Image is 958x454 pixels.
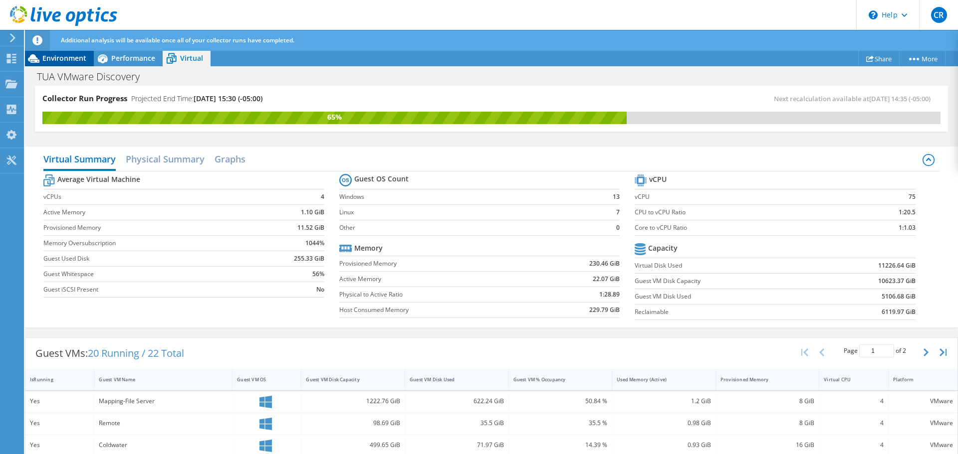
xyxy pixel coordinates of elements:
div: 4 [824,396,883,407]
span: 20 Running / 22 Total [88,346,184,360]
label: Reclaimable [635,307,818,317]
span: [DATE] 15:30 (-05:00) [194,94,262,103]
h2: Physical Summary [126,149,205,169]
label: Active Memory [43,207,257,217]
b: 0 [616,223,620,233]
b: Guest OS Count [354,174,409,184]
label: Guest VM Disk Capacity [635,276,818,286]
label: Core to vCPU Ratio [635,223,851,233]
b: Average Virtual Machine [57,174,140,184]
b: 229.79 GiB [589,305,620,315]
div: VMware [893,440,953,451]
div: 14.39 % [513,440,608,451]
b: 1:1.03 [899,223,916,233]
label: Linux [339,207,594,217]
b: 1:20.5 [899,207,916,217]
div: 8 GiB [720,396,815,407]
b: 230.46 GiB [589,259,620,269]
div: 71.97 GiB [410,440,504,451]
div: Used Memory (Active) [617,376,699,383]
div: Provisioned Memory [720,376,803,383]
label: Active Memory [339,274,538,284]
b: 4 [321,192,324,202]
b: 11.52 GiB [297,223,324,233]
b: 7 [616,207,620,217]
label: Guest Whitespace [43,269,257,279]
span: Performance [111,53,155,63]
b: Capacity [648,243,678,253]
label: vCPU [635,192,851,202]
h2: Virtual Summary [43,149,116,171]
div: IsRunning [30,376,77,383]
div: Yes [30,440,89,451]
div: 35.5 % [513,418,608,429]
label: Windows [339,192,594,202]
b: 1.10 GiB [301,207,324,217]
div: 50.84 % [513,396,608,407]
label: Guest Used Disk [43,254,257,264]
div: Guest VM % Occupancy [513,376,596,383]
h2: Graphs [215,149,245,169]
b: 1044% [305,238,324,248]
label: Provisioned Memory [339,259,538,269]
div: Guest VM Name [99,376,216,383]
label: Guest iSCSI Present [43,285,257,295]
label: Memory Oversubscription [43,238,257,248]
span: Page of [844,344,906,357]
div: Coldwater [99,440,228,451]
span: [DATE] 14:35 (-05:00) [869,94,931,103]
div: Guest VMs: [25,338,194,369]
div: 499.65 GiB [306,440,400,451]
div: 0.98 GiB [617,418,711,429]
a: More [899,51,946,66]
b: vCPU [649,174,667,184]
div: 98.69 GiB [306,418,400,429]
a: Share [858,51,900,66]
div: 65% [42,112,627,123]
b: Memory [354,243,383,253]
b: 10623.37 GiB [878,276,916,286]
h1: TUA VMware Discovery [32,71,155,82]
span: CR [931,7,947,23]
div: Virtual CPU [824,376,871,383]
b: 5106.68 GiB [882,292,916,302]
div: Guest VM Disk Used [410,376,492,383]
b: 6119.97 GiB [882,307,916,317]
div: 35.5 GiB [410,418,504,429]
div: 4 [824,418,883,429]
div: 1222.76 GiB [306,396,400,407]
div: Guest VM OS [237,376,284,383]
div: VMware [893,396,953,407]
b: 255.33 GiB [294,254,324,264]
div: Guest VM Disk Capacity [306,376,388,383]
div: 622.24 GiB [410,396,504,407]
div: 0.93 GiB [617,440,711,451]
label: Virtual Disk Used [635,261,818,271]
span: Environment [42,53,86,63]
b: No [316,285,324,295]
input: jump to page [859,344,894,357]
b: 56% [312,269,324,279]
div: Remote [99,418,228,429]
div: 1.2 GiB [617,396,711,407]
b: 11226.64 GiB [878,261,916,271]
b: 75 [909,192,916,202]
svg: \n [869,10,878,19]
label: CPU to vCPU Ratio [635,207,851,217]
span: Virtual [180,53,203,63]
label: Guest VM Disk Used [635,292,818,302]
div: VMware [893,418,953,429]
div: Yes [30,418,89,429]
div: 4 [824,440,883,451]
div: 8 GiB [720,418,815,429]
span: Next recalculation available at [774,94,936,103]
label: Provisioned Memory [43,223,257,233]
b: 13 [613,192,620,202]
div: Platform [893,376,941,383]
span: Additional analysis will be available once all of your collector runs have completed. [61,36,294,44]
b: 22.07 GiB [593,274,620,284]
label: Host Consumed Memory [339,305,538,315]
div: 16 GiB [720,440,815,451]
h4: Projected End Time: [131,93,262,104]
div: Mapping-File Server [99,396,228,407]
